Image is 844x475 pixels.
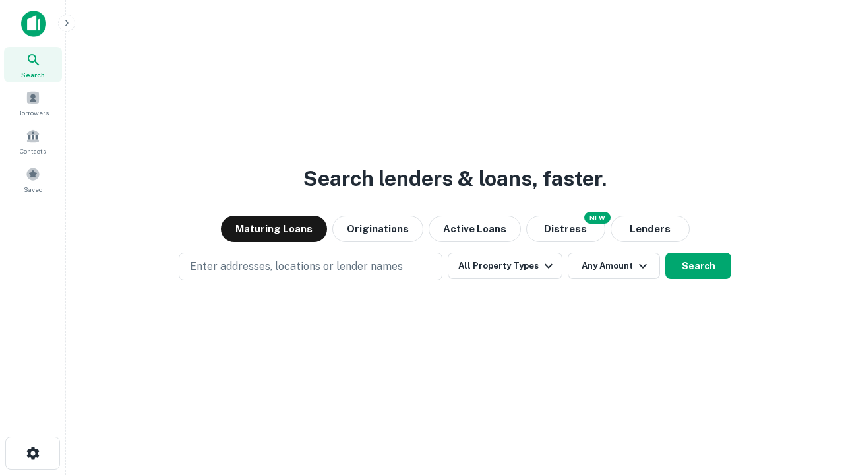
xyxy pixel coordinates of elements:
[448,253,562,279] button: All Property Types
[526,216,605,242] button: Search distressed loans with lien and other non-mortgage details.
[17,108,49,118] span: Borrowers
[568,253,660,279] button: Any Amount
[221,216,327,242] button: Maturing Loans
[4,162,62,197] a: Saved
[179,253,442,280] button: Enter addresses, locations or lender names
[4,123,62,159] a: Contacts
[778,369,844,433] iframe: Chat Widget
[24,184,43,195] span: Saved
[21,11,46,37] img: capitalize-icon.png
[4,47,62,82] a: Search
[303,163,607,195] h3: Search lenders & loans, faster.
[190,259,403,274] p: Enter addresses, locations or lender names
[611,216,690,242] button: Lenders
[332,216,423,242] button: Originations
[429,216,521,242] button: Active Loans
[665,253,731,279] button: Search
[4,85,62,121] a: Borrowers
[20,146,46,156] span: Contacts
[584,212,611,224] div: NEW
[21,69,45,80] span: Search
